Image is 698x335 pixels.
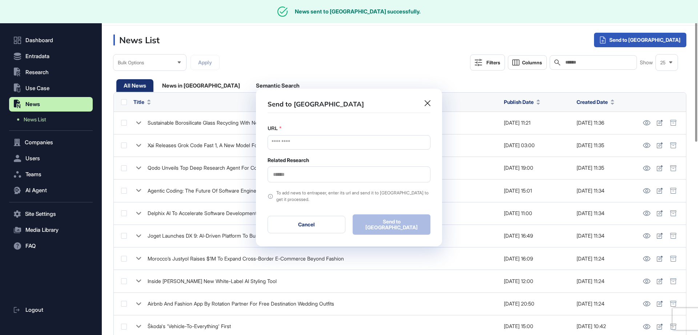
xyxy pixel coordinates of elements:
[268,157,309,163] label: Related Research
[268,100,364,109] h3: Send to [GEOGRAPHIC_DATA]
[268,125,278,132] label: URL
[276,190,430,203] div: To add news to entrapeer, enter its url and send it to [GEOGRAPHIC_DATA] to get it processed.
[295,8,421,15] div: News sent to [GEOGRAPHIC_DATA] successfully.
[268,216,345,233] button: Cancel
